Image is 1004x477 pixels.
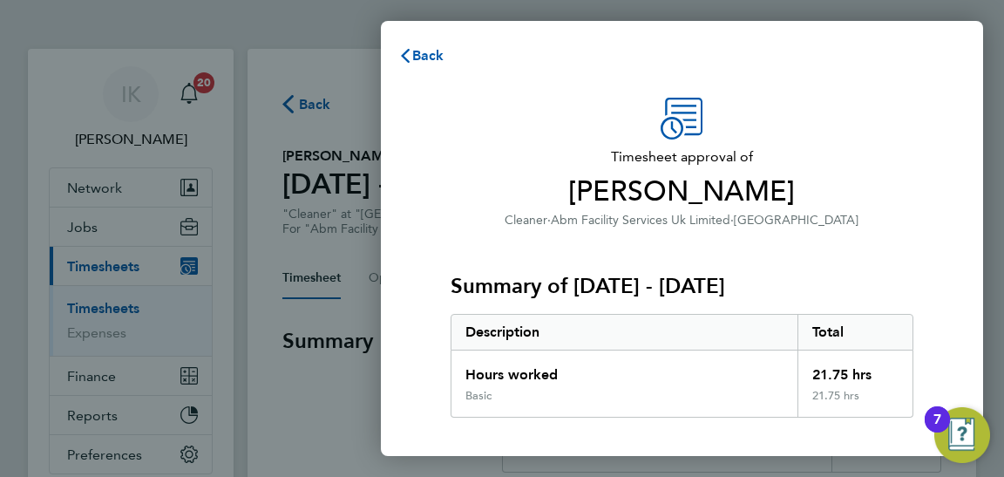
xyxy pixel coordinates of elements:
[797,389,912,417] div: 21.75 hrs
[547,213,551,228] span: ·
[797,315,912,350] div: Total
[465,389,492,403] div: Basic
[551,213,730,228] span: Abm Facility Services Uk Limited
[412,47,444,64] span: Back
[933,419,941,442] div: 7
[797,351,912,389] div: 21.75 hrs
[451,147,913,167] span: Timesheet approval of
[734,213,858,228] span: [GEOGRAPHIC_DATA]
[451,351,797,389] div: Hours worked
[451,272,913,300] h3: Summary of [DATE] - [DATE]
[451,174,913,209] span: [PERSON_NAME]
[934,407,990,463] button: Open Resource Center, 7 new notifications
[505,213,547,228] span: Cleaner
[381,38,462,73] button: Back
[451,314,913,418] div: Summary of 23 - 29 Aug 2025
[730,213,734,228] span: ·
[451,315,797,350] div: Description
